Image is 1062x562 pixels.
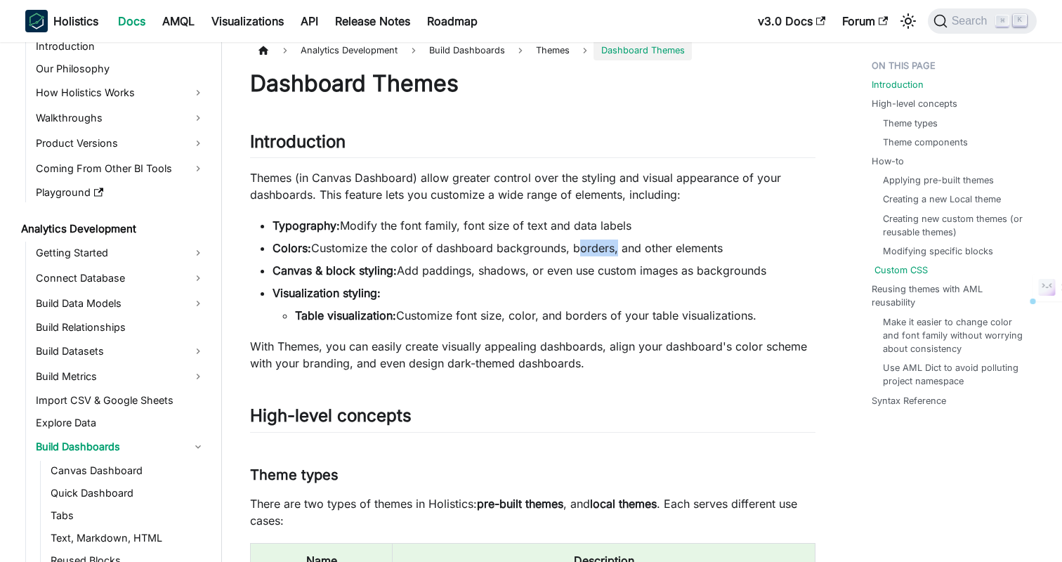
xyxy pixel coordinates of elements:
a: Build Metrics [32,365,209,388]
a: Theme types [883,117,938,130]
a: Build Datasets [32,340,209,362]
h3: Theme types [250,466,815,484]
li: Modify the font family, font size of text and data labels [273,217,815,234]
a: Visualizations [203,10,292,32]
a: Product Versions [32,132,209,155]
a: Our Philosophy [32,59,209,79]
p: With Themes, you can easily create visually appealing dashboards, align your dashboard's color sc... [250,338,815,372]
span: Dashboard Themes [594,40,691,60]
a: Release Notes [327,10,419,32]
kbd: K [1013,14,1027,27]
span: Analytics Development [294,40,405,60]
a: Tabs [46,506,209,525]
a: Creating a new Local theme [883,192,1001,206]
a: Home page [250,40,277,60]
a: Forum [834,10,896,32]
a: Use AML Dict to avoid polluting project namespace [883,361,1023,388]
a: Docs [110,10,154,32]
p: There are two types of themes in Holistics: , and . Each serves different use cases: [250,495,815,529]
strong: Canvas & block styling: [273,263,397,277]
a: Applying pre-built themes [883,174,994,187]
h2: Introduction [250,131,815,158]
strong: Colors: [273,241,311,255]
img: Holistics [25,10,48,32]
a: Canvas Dashboard [46,461,209,481]
nav: Breadcrumbs [250,40,815,60]
a: Introduction [32,37,209,56]
strong: local themes [590,497,657,511]
a: Explore Data [32,413,209,433]
a: Quick Dashboard [46,483,209,503]
strong: Table visualization: [295,308,396,322]
span: Themes [529,40,577,60]
a: Text, Markdown, HTML [46,528,209,548]
li: Customize the color of dashboard backgrounds, borders, and other elements [273,240,815,256]
a: Analytics Development [17,219,209,239]
h2: High-level concepts [250,405,815,432]
a: Modifying specific blocks [883,244,993,258]
a: Build Data Models [32,292,209,315]
a: High-level concepts [872,97,957,110]
span: Build Dashboards [422,40,512,60]
p: Themes (in Canvas Dashboard) allow greater control over the styling and visual appearance of your... [250,169,815,203]
span: Search [948,15,996,27]
li: Add paddings, shadows, or even use custom images as backgrounds [273,262,815,279]
button: Search (Command+K) [928,8,1037,34]
strong: Typography: [273,218,340,233]
a: v3.0 Docs [749,10,834,32]
a: AMQL [154,10,203,32]
a: Creating new custom themes (or reusable themes) [883,212,1023,239]
strong: pre-built themes [477,497,563,511]
a: Make it easier to change color and font family without worrying about consistency [883,315,1023,356]
a: Build Relationships [32,318,209,337]
h1: Dashboard Themes [250,70,815,98]
a: HolisticsHolistics [25,10,98,32]
a: Build Dashboards [32,436,209,458]
nav: Docs sidebar [11,42,222,562]
a: Getting Started [32,242,209,264]
a: Connect Database [32,267,209,289]
a: Reusing themes with AML reusability [872,282,1028,309]
button: Switch between dark and light mode (currently light mode) [897,10,919,32]
a: API [292,10,327,32]
a: How Holistics Works [32,81,209,104]
a: How-to [872,155,904,168]
a: Playground [32,183,209,202]
a: Custom CSS [874,263,928,277]
a: Walkthroughs [32,107,209,129]
a: Introduction [872,78,924,91]
b: Holistics [53,13,98,30]
a: Theme components [883,136,968,149]
li: Customize font size, color, and borders of your table visualizations. [295,307,815,324]
a: Import CSV & Google Sheets [32,391,209,410]
kbd: ⌘ [995,15,1009,27]
a: Coming From Other BI Tools [32,157,209,180]
a: Roadmap [419,10,486,32]
strong: Visualization styling: [273,286,381,300]
a: Syntax Reference [872,394,946,407]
